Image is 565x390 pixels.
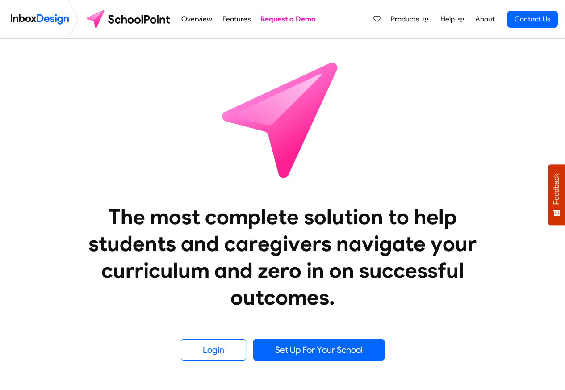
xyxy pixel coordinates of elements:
[253,339,385,361] a: Set Up For Your School
[552,173,561,205] span: Feedback
[391,14,423,25] span: Products
[440,14,458,25] span: Help
[507,11,558,28] a: Contact Us
[82,8,176,30] img: schoolpoint logo
[220,10,253,28] a: Features
[202,39,363,200] img: icon_schoolpoint.svg
[548,164,565,225] button: Feedback - Show survey
[258,10,318,28] a: Request a Demo
[179,10,215,28] a: Overview
[387,10,432,28] a: Products
[71,203,495,310] heading: The most complete solution to help students and caregivers navigate your curriculum and zero in o...
[473,10,497,28] a: About
[437,10,468,28] a: Help
[181,339,246,361] a: Login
